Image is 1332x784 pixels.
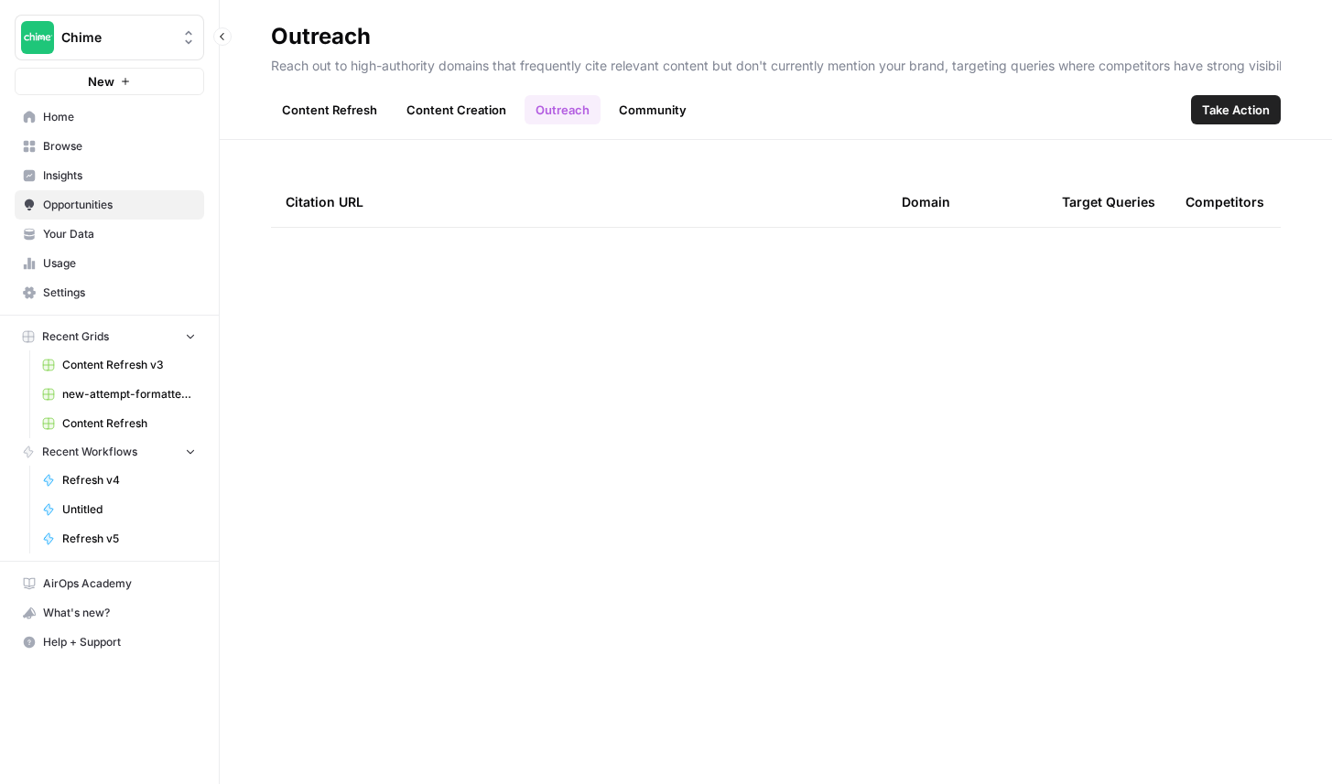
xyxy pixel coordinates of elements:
span: Take Action [1202,101,1270,119]
span: New [88,72,114,91]
button: Recent Grids [15,323,204,350]
img: Chime Logo [21,21,54,54]
span: Help + Support [43,634,196,650]
a: Browse [15,132,204,161]
button: Workspace: Chime [15,15,204,60]
a: Settings [15,278,204,307]
span: Chime [61,28,172,47]
span: Refresh v5 [62,531,196,547]
a: Home [15,102,204,132]
span: new-attempt-formatted.csv [62,386,196,403]
p: Reach out to high-authority domains that frequently cite relevant content but don't currently men... [271,51,1281,75]
span: Untitled [62,501,196,518]
span: Usage [43,255,196,272]
a: Outreach [525,95,601,124]
a: Content Refresh [34,409,204,438]
button: Recent Workflows [15,438,204,466]
div: What's new? [16,599,203,627]
a: Community [608,95,698,124]
a: Opportunities [15,190,204,220]
a: Content Creation [395,95,517,124]
a: Your Data [15,220,204,249]
div: Outreach [271,22,371,51]
button: New [15,68,204,95]
span: Insights [43,167,196,184]
div: Citation URL [286,177,872,227]
span: Refresh v4 [62,472,196,489]
a: Content Refresh [271,95,388,124]
a: Untitled [34,495,204,524]
span: Your Data [43,226,196,242]
div: Target Queries [1062,177,1155,227]
a: Insights [15,161,204,190]
button: What's new? [15,598,204,628]
a: Refresh v4 [34,466,204,495]
a: Usage [15,249,204,278]
span: AirOps Academy [43,575,196,592]
span: Settings [43,285,196,301]
div: Competitors [1186,177,1264,227]
span: Content Refresh v3 [62,357,196,373]
span: Browse [43,138,196,155]
a: new-attempt-formatted.csv [34,380,204,409]
span: Recent Workflows [42,444,137,460]
a: AirOps Academy [15,569,204,598]
span: Home [43,109,196,125]
div: Domain [902,177,950,227]
span: Recent Grids [42,328,109,345]
span: Opportunities [43,197,196,213]
span: Content Refresh [62,415,196,432]
button: Take Action [1191,95,1281,124]
a: Refresh v5 [34,524,204,553]
button: Help + Support [15,628,204,657]
a: Content Refresh v3 [34,350,204,380]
